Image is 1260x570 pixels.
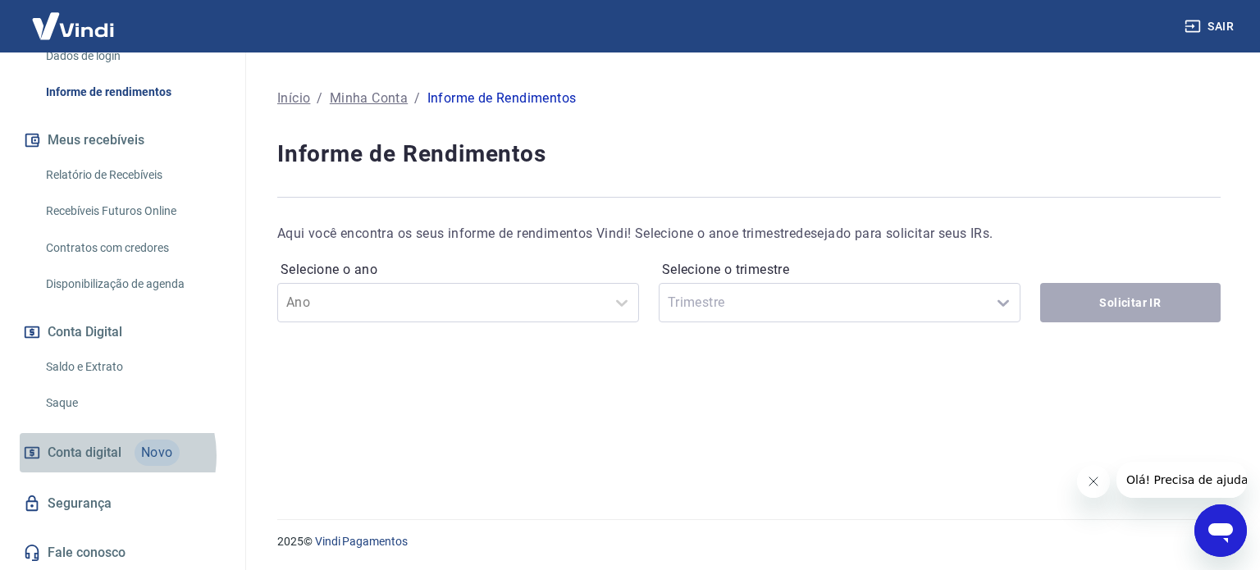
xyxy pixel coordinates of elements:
span: Novo [135,440,180,466]
img: Vindi [20,1,126,51]
button: Conta Digital [20,314,226,350]
a: Vindi Pagamentos [315,535,408,548]
a: Minha Conta [330,89,408,108]
h4: Informe de Rendimentos [277,138,1221,171]
a: Recebíveis Futuros Online [39,194,226,228]
label: Selecione o ano [281,260,636,280]
a: Informe de rendimentos [39,75,226,109]
p: 2025 © [277,533,1221,550]
a: Dados de login [39,39,226,73]
iframe: Botão para abrir a janela de mensagens [1194,504,1247,557]
button: Sair [1181,11,1240,42]
span: Olá! Precisa de ajuda? [10,11,138,25]
iframe: Fechar mensagem [1077,465,1110,498]
iframe: Mensagem da empresa [1116,462,1247,498]
a: Conta digitalNovo [20,433,226,472]
p: / [414,89,420,108]
a: Início [277,89,310,108]
label: Selecione o trimestre [662,260,1017,280]
a: Contratos com credores [39,231,226,265]
p: / [317,89,322,108]
a: Saque [39,386,226,420]
a: Disponibilização de agenda [39,267,226,301]
div: Informe de Rendimentos [427,89,577,108]
a: Segurança [20,486,226,522]
a: Relatório de Recebíveis [39,158,226,192]
p: Aqui você encontra os seus informe de rendimentos Vindi! Selecione o ano e trimestre desejado par... [277,224,1221,244]
a: Saldo e Extrato [39,350,226,384]
button: Meus recebíveis [20,122,226,158]
span: Conta digital [48,441,121,464]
